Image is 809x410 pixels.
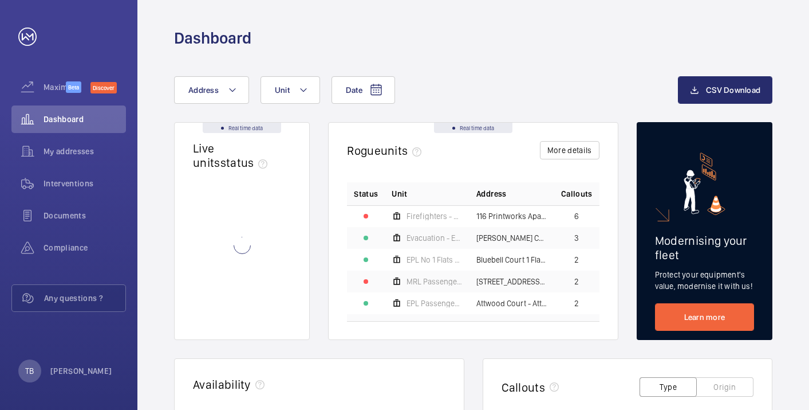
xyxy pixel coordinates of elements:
span: Beta [66,81,81,93]
h2: Callouts [502,380,546,395]
span: status [220,155,273,170]
span: 2 [574,299,579,307]
button: CSV Download [678,76,772,104]
span: Bluebell Court 1 Flats 2-25 - High Risk Building - [GEOGRAPHIC_DATA] 1 Flats 2-25 [476,256,547,264]
span: My addresses [44,146,126,157]
button: Origin [696,377,753,397]
span: units [381,143,427,158]
span: Unit [392,188,407,200]
span: EPL No 1 Flats 2-25 [407,256,463,264]
span: Address [188,85,219,95]
span: Discover [90,82,117,93]
h2: Modernising your fleet [655,233,754,262]
span: 3 [574,234,579,242]
span: 2 [574,256,579,264]
button: Date [332,76,395,104]
h1: Dashboard [174,28,251,49]
span: Unit [275,85,290,95]
h2: Availability [193,377,251,392]
button: Address [174,76,249,104]
span: EPL Passenger Lift 1 [407,299,463,307]
button: Unit [261,76,320,104]
p: TB [25,365,34,377]
button: More details [540,141,599,159]
span: Callouts [561,188,593,200]
span: Firefighters - EPL Flats 1-65 No 1 [407,212,463,220]
span: Documents [44,210,126,221]
img: marketing-card.svg [684,153,725,215]
h2: Live units [193,141,272,170]
p: Protect your equipment's value, modernise it with us! [655,269,754,292]
span: MRL Passenger Lift SELE [407,278,463,286]
p: [PERSON_NAME] [50,365,112,377]
span: Maximize [44,81,66,93]
span: [STREET_ADDRESS] - [STREET_ADDRESS] [476,278,547,286]
span: Any questions ? [44,292,125,304]
div: Real time data [434,123,512,133]
span: Address [476,188,506,200]
a: Learn more [655,303,754,331]
span: CSV Download [706,85,760,95]
div: Real time data [203,123,281,133]
span: 6 [574,212,579,220]
span: Date [346,85,362,95]
span: Interventions [44,178,126,189]
button: Type [640,377,697,397]
h2: Rogue [347,143,426,158]
span: Compliance [44,242,126,253]
span: Evacuation - EPL Passenger Lift No 2 [407,234,463,242]
span: 116 Printworks Apartments Flats 1-65 - High Risk Building - 116 Printworks Apartments Flats 1-65 [476,212,547,220]
span: Dashboard [44,114,126,125]
span: Attwood Court - Attwood Court [476,299,547,307]
span: 2 [574,278,579,286]
span: [PERSON_NAME] Court - High Risk Building - [PERSON_NAME][GEOGRAPHIC_DATA] [476,234,547,242]
p: Status [354,188,378,200]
